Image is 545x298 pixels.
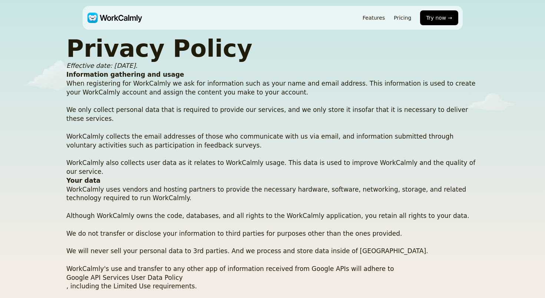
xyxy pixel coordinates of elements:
h1: Privacy Policy [66,36,479,62]
strong: Your data [66,177,100,184]
a: Google API Services User Data Policy [66,274,479,282]
i: Effective date: [DATE]. [66,62,138,69]
img: WorkCalmly Logo [87,13,142,23]
a: Features [363,15,385,21]
a: Pricing [394,15,411,21]
p: When registering for WorkCalmly we ask for information such as your name and email address. This ... [66,79,479,176]
button: Try now → [420,10,458,25]
strong: Information gathering and usage [66,71,184,78]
